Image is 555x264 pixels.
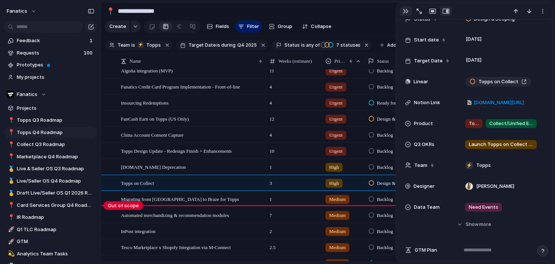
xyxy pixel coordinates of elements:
[8,225,13,234] div: 🚀
[4,163,97,174] a: 🥇Live & Seller OS Q3 Roadmap
[17,141,94,148] span: Collect Q3 Roadmap
[8,237,13,246] div: 🚀
[329,244,346,251] span: Medium
[334,42,340,48] span: 7
[300,41,321,49] button: isany of
[414,204,440,211] span: Data Team
[4,248,97,260] a: 💫Analytics Team Tasks
[7,238,14,245] button: 🚀
[4,139,97,150] a: 📍Collect Q3 Roadmap
[17,189,94,197] span: Draft Live/Seller OS Q1 2026 Roadmap
[377,67,393,75] span: Backlog
[377,180,413,187] span: Design & Scoping
[103,201,143,210] span: Out of scope
[7,165,14,173] button: 🥇
[414,183,434,190] span: Designer
[377,99,424,107] span: Ready for Development
[17,105,94,112] span: Projects
[17,177,94,185] span: Live/Seller OS Q4 Roadmap
[329,67,343,75] span: Urgent
[329,131,343,139] span: Urgent
[464,56,484,65] span: [DATE]
[4,103,97,114] a: Projects
[465,162,473,169] div: ⚡
[8,201,13,209] div: 📍
[334,58,346,65] span: Priority
[377,131,393,139] span: Backlog
[17,37,87,44] span: Feedback
[414,99,440,106] span: Notion Link
[284,42,300,49] span: Status
[4,224,97,235] a: 🚀Q1 TLC Roadmap
[266,79,322,91] span: 4
[375,40,413,50] button: Add filter
[266,127,322,139] span: 4
[17,61,94,69] span: Prototypes
[17,91,37,98] span: Fanatics
[4,187,97,199] div: 🥇Draft Live/Seller OS Q1 2026 Roadmap
[8,165,13,173] div: 🥇
[121,243,231,251] span: Tesco Marketplace x Shopify Integration via M-Connect
[8,116,13,125] div: 📍
[377,58,389,65] span: Status
[4,89,97,100] button: Fanatics
[17,250,94,258] span: Analytics Team Tasks
[469,141,533,148] span: Launch Topps on Collect by 9/30
[4,176,97,187] a: 🥇Live/Seller OS Q4 Roadmap
[265,21,296,32] button: Group
[329,212,346,219] span: Medium
[121,146,232,155] span: Topps Design Update - Redesign Finish + Enhancements
[146,42,161,49] span: Topps
[377,196,393,203] span: Backlog
[7,117,14,124] button: 📍
[465,77,531,87] a: Topps on Collect
[311,23,331,30] span: Collapse
[266,208,322,219] span: 7
[121,178,154,187] span: Topps on Collect
[105,21,130,32] button: Create
[237,42,257,49] span: Q4 2025
[278,23,292,30] span: Group
[478,78,518,86] span: Topps on Collect
[17,214,94,221] span: IR Roadmap
[7,129,14,136] button: 📍
[4,151,97,162] a: 📍Marketplace Q4 Roadmap
[105,5,116,17] button: 📍
[415,246,437,254] span: GTM Plan
[8,152,13,161] div: 📍
[465,221,479,228] span: Show
[266,111,322,123] span: 12
[17,238,94,245] span: GTM
[329,228,346,235] span: Medium
[17,74,94,81] span: My projects
[476,162,491,169] span: Topps
[131,42,135,49] span: is
[7,177,14,185] button: 🥇
[8,213,13,222] div: 📍
[7,250,14,258] button: 💫
[377,212,393,219] span: Backlog
[17,226,94,233] span: Q1 TLC Roadmap
[266,240,322,251] span: 2.5
[118,42,130,49] span: Team
[204,21,232,32] button: Fields
[334,42,361,49] span: statuses
[266,95,322,107] span: 4
[4,127,97,138] a: 📍Topps Q4 Roadmap
[121,195,239,203] span: Migrating from [GEOGRAPHIC_DATA] to Braze for Topps
[121,211,229,219] span: Automated merchandizing & recommendation modules
[216,42,220,49] span: is
[130,41,137,49] button: is
[377,228,393,235] span: Backlog
[8,177,13,185] div: 🥇
[216,23,229,30] span: Fields
[220,42,236,49] span: during
[278,58,312,65] span: Weeks (estimate)
[8,140,13,149] div: 📍
[414,162,427,169] span: Team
